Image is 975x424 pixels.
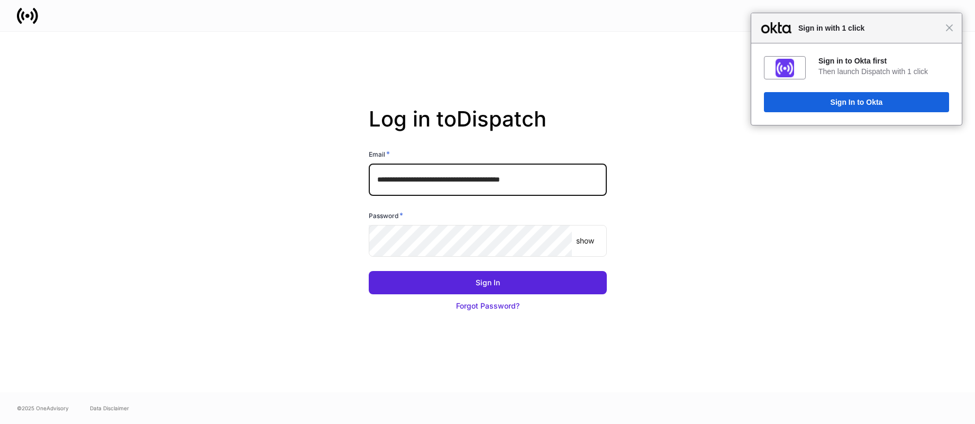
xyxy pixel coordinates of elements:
[369,210,403,221] h6: Password
[793,22,945,34] span: Sign in with 1 click
[369,149,390,159] h6: Email
[776,59,794,77] img: fs01jxrofoggULhDH358
[90,404,129,412] a: Data Disclaimer
[456,301,520,311] div: Forgot Password?
[818,56,949,66] div: Sign in to Okta first
[476,277,500,288] div: Sign In
[17,404,69,412] span: © 2025 OneAdvisory
[945,24,953,32] span: Close
[369,106,607,149] h2: Log in to Dispatch
[764,92,949,112] button: Sign In to Okta
[818,67,949,76] div: Then launch Dispatch with 1 click
[576,236,594,246] p: show
[369,294,607,318] button: Forgot Password?
[369,271,607,294] button: Sign In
